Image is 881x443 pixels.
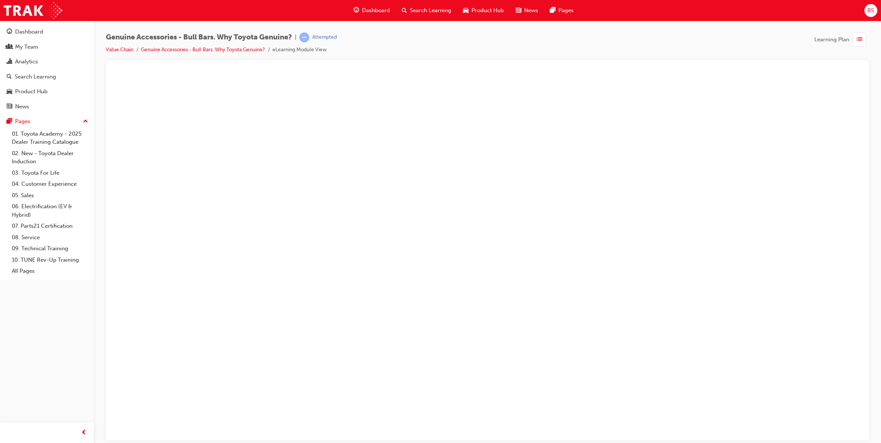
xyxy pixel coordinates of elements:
div: Attempted [312,34,337,41]
a: 05. Sales [9,190,91,201]
span: chart-icon [7,59,12,65]
a: search-iconSearch Learning [396,3,457,18]
div: My Team [15,43,38,51]
a: 02. New - Toyota Dealer Induction [9,148,91,167]
img: Trak [4,2,62,19]
div: Pages [15,117,30,126]
span: pages-icon [7,118,12,125]
span: guage-icon [354,6,359,15]
a: 10. TUNE Rev-Up Training [9,254,91,266]
span: Pages [558,6,574,15]
button: Pages [3,115,91,128]
a: news-iconNews [510,3,544,18]
span: people-icon [7,44,12,50]
li: eLearning Module View [272,46,327,54]
a: Dashboard [3,25,91,39]
span: pages-icon [550,6,556,15]
button: BS [864,4,877,17]
span: search-icon [402,6,407,15]
div: Analytics [15,57,38,66]
span: Dashboard [362,6,390,15]
a: News [3,100,91,114]
a: Value Chain [106,46,133,53]
span: car-icon [7,88,12,95]
button: Learning Plan [814,32,869,46]
div: News [15,102,29,111]
a: 09. Technical Training [9,243,91,254]
span: prev-icon [81,428,87,437]
span: news-icon [7,104,12,110]
a: Product Hub [3,85,91,98]
a: 03. Toyota For Life [9,167,91,179]
span: Learning Plan [814,35,849,44]
span: Product Hub [471,6,504,15]
button: DashboardMy TeamAnalyticsSearch LearningProduct HubNews [3,24,91,115]
span: learningRecordVerb_ATTEMPT-icon [299,32,309,42]
span: | [295,33,296,42]
a: Analytics [3,55,91,69]
a: guage-iconDashboard [348,3,396,18]
a: All Pages [9,265,91,277]
span: news-icon [516,6,521,15]
a: 06. Electrification (EV & Hybrid) [9,201,91,220]
span: News [524,6,538,15]
a: 08. Service [9,232,91,243]
span: up-icon [83,117,88,126]
a: 07. Parts21 Certification [9,220,91,232]
span: search-icon [7,74,12,80]
span: car-icon [463,6,469,15]
div: Dashboard [15,28,43,36]
div: Product Hub [15,87,48,96]
a: 04. Customer Experience [9,178,91,190]
a: car-iconProduct Hub [457,3,510,18]
span: guage-icon [7,29,12,35]
a: My Team [3,40,91,54]
span: Search Learning [410,6,451,15]
a: 01. Toyota Academy - 2025 Dealer Training Catalogue [9,128,91,148]
div: Search Learning [15,73,56,81]
span: BS [867,6,874,15]
span: Genuine Accessories - Bull Bars. Why Toyota Genuine? [106,33,292,42]
a: Genuine Accessories - Bull Bars. Why Toyota Genuine? [141,46,265,53]
a: pages-iconPages [544,3,579,18]
span: list-icon [857,35,862,44]
a: Search Learning [3,70,91,84]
